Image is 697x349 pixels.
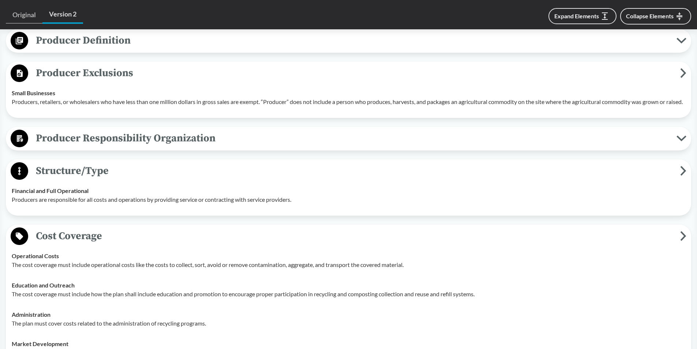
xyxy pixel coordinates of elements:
strong: Market Development [12,340,68,347]
p: Producers, retailers, or wholesalers who have less than one million dollars in gross sales are ex... [12,97,685,106]
p: The plan must cover costs related to the administration of recycling programs. [12,319,685,328]
span: Producer Definition [28,32,677,49]
span: Producer Responsibility Organization [28,130,677,146]
button: Collapse Elements [620,8,691,25]
strong: Small Businesses [12,89,55,96]
button: Expand Elements [548,8,617,24]
a: Version 2 [42,6,83,24]
p: The cost coverage must include operational costs like the costs to collect, sort, avoid or remove... [12,260,685,269]
a: Original [6,7,42,23]
span: Structure/Type [28,163,680,179]
span: Producer Exclusions [28,65,680,81]
strong: Financial and Full Operational [12,187,89,194]
button: Producer Exclusions [8,64,689,83]
button: Producer Definition [8,31,689,50]
strong: Administration [12,311,50,318]
p: Producers are responsible for all costs and operations by providing service or contracting with s... [12,195,685,204]
span: Cost Coverage [28,228,680,244]
p: The cost coverage must include how the plan shall include education and promotion to encourage pr... [12,290,685,298]
button: Cost Coverage [8,227,689,246]
button: Structure/Type [8,162,689,181]
strong: Education and Outreach [12,282,75,289]
button: Producer Responsibility Organization [8,129,689,148]
strong: Operational Costs [12,252,59,259]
